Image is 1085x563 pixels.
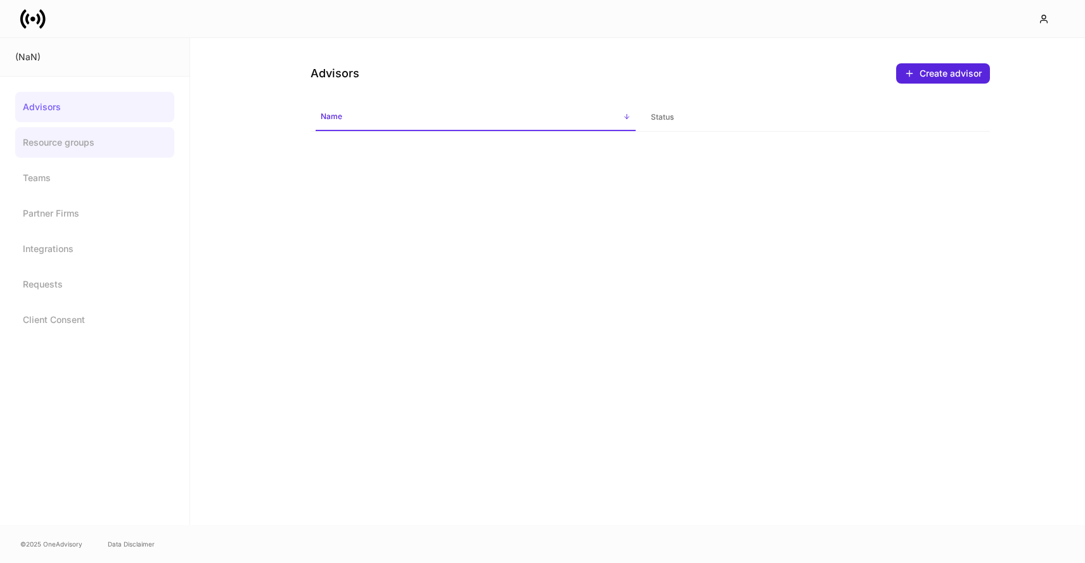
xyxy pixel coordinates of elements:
a: Partner Firms [15,198,174,229]
h6: Status [651,111,674,123]
a: Integrations [15,234,174,264]
div: (NaN) [15,51,174,63]
a: Resource groups [15,127,174,158]
a: Data Disclaimer [108,539,155,549]
a: Requests [15,269,174,300]
button: Create advisor [896,63,990,84]
span: Status [646,104,966,130]
h6: Name [321,110,342,122]
a: Teams [15,163,174,193]
a: Advisors [15,92,174,122]
span: Name [316,104,636,131]
a: Client Consent [15,305,174,335]
h4: Advisors [311,66,359,81]
span: © 2025 OneAdvisory [20,539,82,549]
div: Create advisor [920,67,982,80]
